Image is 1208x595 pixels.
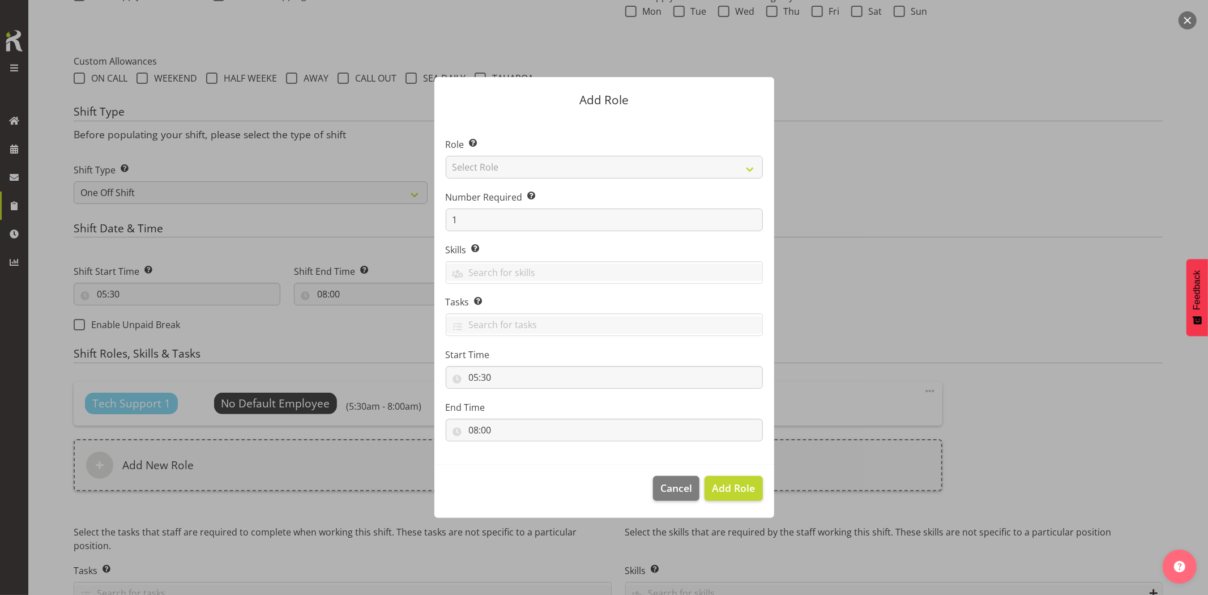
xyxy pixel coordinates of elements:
span: Feedback [1192,270,1202,310]
button: Feedback - Show survey [1186,259,1208,336]
label: End Time [446,401,763,414]
input: Search for skills [446,263,762,281]
label: Skills [446,243,763,257]
span: Add Role [712,481,755,495]
label: Role [446,138,763,151]
p: Add Role [446,94,763,106]
img: help-xxl-2.png [1174,561,1185,572]
label: Start Time [446,348,763,362]
input: Click to select... [446,366,763,389]
input: Search for tasks [446,316,762,334]
label: Tasks [446,295,763,309]
button: Add Role [705,476,762,501]
input: Click to select... [446,419,763,441]
span: Cancel [660,481,692,495]
label: Number Required [446,190,763,204]
button: Cancel [653,476,699,501]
